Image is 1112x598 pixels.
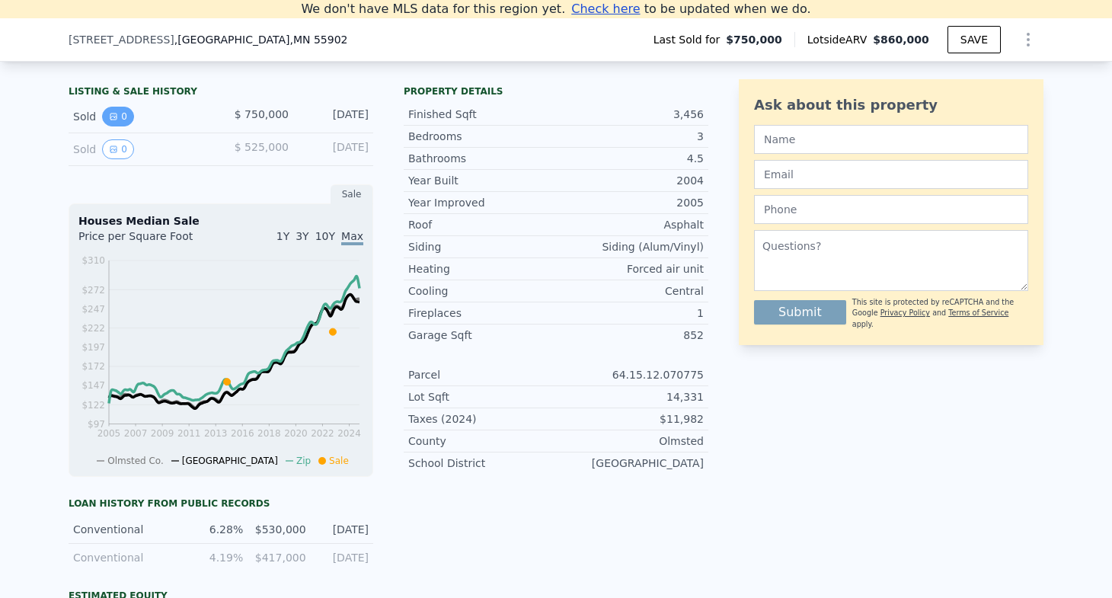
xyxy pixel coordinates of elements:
div: [DATE] [315,550,369,565]
div: LISTING & SALE HISTORY [69,85,373,101]
div: Ask about this property [754,94,1028,116]
span: Check here [571,2,640,16]
div: Bedrooms [408,129,556,144]
button: Show Options [1013,24,1043,55]
tspan: 2024 [337,428,361,439]
div: 2005 [556,195,704,210]
span: Sale [329,456,349,466]
span: , [GEOGRAPHIC_DATA] [174,32,348,47]
span: [GEOGRAPHIC_DATA] [182,456,278,466]
span: [STREET_ADDRESS] [69,32,174,47]
button: Submit [754,300,846,325]
tspan: $197 [81,342,105,353]
tspan: $122 [81,400,105,411]
div: Loan history from public records [69,497,373,510]
span: $860,000 [873,34,929,46]
span: , MN 55902 [289,34,347,46]
a: Privacy Policy [880,309,930,317]
tspan: $222 [81,323,105,334]
div: 64.15.12.070775 [556,367,704,382]
div: [GEOGRAPHIC_DATA] [556,456,704,471]
tspan: $172 [81,361,105,372]
tspan: 2020 [284,428,308,439]
div: 6.28% [190,522,243,537]
button: View historical data [102,139,134,159]
div: 852 [556,328,704,343]
tspan: $97 [88,419,105,430]
div: 3 [556,129,704,144]
div: 4.5 [556,151,704,166]
span: 1Y [276,230,289,242]
tspan: 2016 [231,428,254,439]
tspan: 2013 [204,428,228,439]
tspan: 2007 [124,428,148,439]
div: Heating [408,261,556,277]
span: Last Sold for [653,32,727,47]
span: 10Y [315,230,335,242]
div: $11,982 [556,411,704,427]
tspan: 2022 [311,428,334,439]
div: 3,456 [556,107,704,122]
input: Phone [754,195,1028,224]
tspan: $310 [81,255,105,266]
tspan: $147 [81,380,105,391]
div: County [408,433,556,449]
input: Email [754,160,1028,189]
span: Olmsted Co. [107,456,164,466]
div: Sold [73,139,209,159]
button: View historical data [102,107,134,126]
div: Taxes (2024) [408,411,556,427]
div: Lot Sqft [408,389,556,405]
div: School District [408,456,556,471]
div: 1 [556,305,704,321]
div: Parcel [408,367,556,382]
div: Siding (Alum/Vinyl) [556,239,704,254]
div: Central [556,283,704,299]
div: Fireplaces [408,305,556,321]
div: Forced air unit [556,261,704,277]
div: Year Built [408,173,556,188]
div: [DATE] [315,522,369,537]
div: Sale [331,184,373,204]
div: Conventional [73,550,181,565]
div: Property details [404,85,708,98]
span: $750,000 [726,32,782,47]
div: Conventional [73,522,181,537]
span: 3Y [296,230,308,242]
tspan: 2018 [257,428,281,439]
tspan: $247 [81,304,105,315]
div: 14,331 [556,389,704,405]
tspan: 2011 [177,428,201,439]
div: This site is protected by reCAPTCHA and the Google and apply. [852,297,1028,330]
tspan: 2009 [151,428,174,439]
div: $417,000 [252,550,305,565]
button: SAVE [947,26,1001,53]
span: $ 525,000 [235,141,289,153]
div: 2004 [556,173,704,188]
div: Finished Sqft [408,107,556,122]
a: Terms of Service [948,309,1008,317]
div: Price per Square Foot [78,229,221,253]
input: Name [754,125,1028,154]
div: 4.19% [190,550,243,565]
span: $ 750,000 [235,108,289,120]
tspan: $272 [81,285,105,296]
div: Year Improved [408,195,556,210]
div: Siding [408,239,556,254]
div: [DATE] [301,107,369,126]
span: Max [341,230,363,245]
div: [DATE] [301,139,369,159]
div: $530,000 [252,522,305,537]
div: Bathrooms [408,151,556,166]
tspan: 2005 [97,428,121,439]
div: Garage Sqft [408,328,556,343]
div: Olmsted [556,433,704,449]
span: Lotside ARV [807,32,873,47]
div: Sold [73,107,209,126]
div: Houses Median Sale [78,213,363,229]
div: Cooling [408,283,556,299]
div: Roof [408,217,556,232]
div: Asphalt [556,217,704,232]
span: Zip [296,456,311,466]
